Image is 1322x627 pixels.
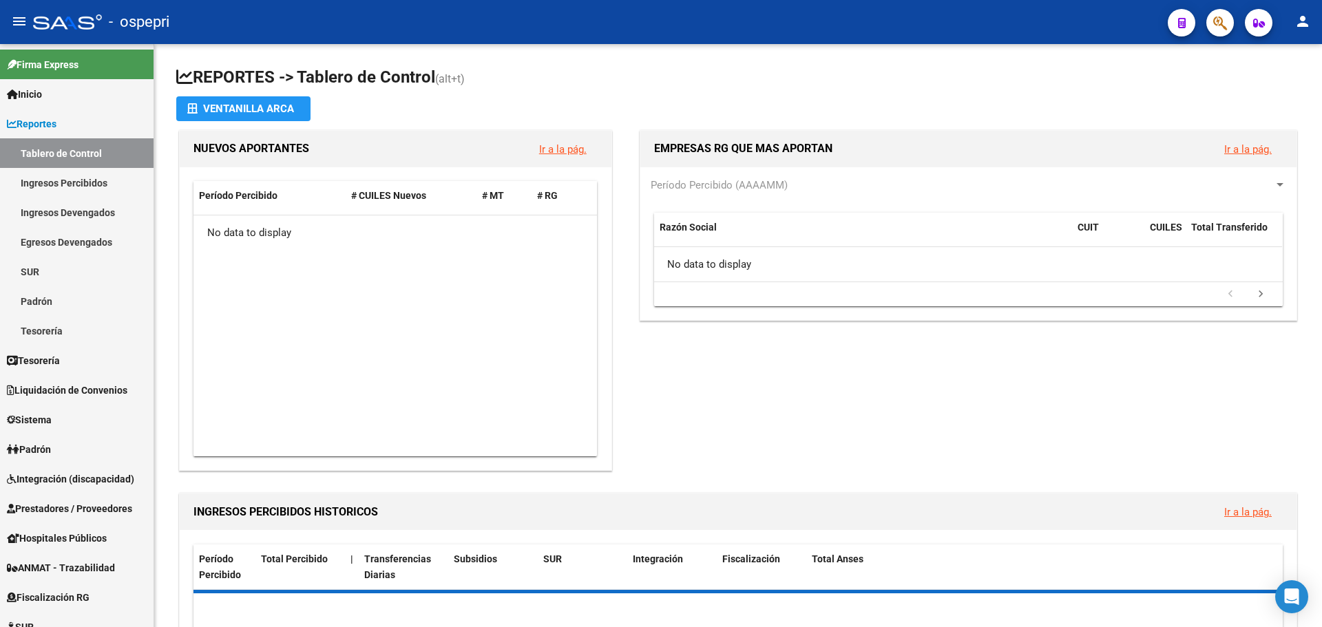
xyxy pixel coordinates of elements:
span: Período Percibido [199,190,277,201]
span: Firma Express [7,57,78,72]
span: Fiscalización [722,553,780,564]
datatable-header-cell: CUILES [1144,213,1186,258]
span: Sistema [7,412,52,427]
span: # RG [537,190,558,201]
span: # CUILES Nuevos [351,190,426,201]
span: NUEVOS APORTANTES [193,142,309,155]
span: # MT [482,190,504,201]
div: Ventanilla ARCA [187,96,300,121]
datatable-header-cell: # MT [476,181,532,211]
button: Ir a la pág. [1213,136,1283,162]
span: Razón Social [660,222,717,233]
span: Integración [633,553,683,564]
span: CUIT [1078,222,1099,233]
span: EMPRESAS RG QUE MAS APORTAN [654,142,832,155]
datatable-header-cell: Fiscalización [717,544,806,590]
span: Hospitales Públicos [7,531,107,546]
mat-icon: menu [11,13,28,30]
a: Ir a la pág. [539,143,587,156]
span: SUR [543,553,562,564]
datatable-header-cell: | [345,544,359,590]
datatable-header-cell: Total Transferido [1186,213,1282,258]
span: Total Anses [812,553,863,564]
span: ANMAT - Trazabilidad [7,560,115,575]
button: Ir a la pág. [1213,499,1283,524]
div: Open Intercom Messenger [1275,580,1308,613]
datatable-header-cell: SUR [538,544,627,590]
span: Transferencias Diarias [364,553,431,580]
datatable-header-cell: Transferencias Diarias [359,544,448,590]
span: (alt+t) [435,72,465,85]
span: Liquidación de Convenios [7,383,127,398]
div: No data to display [654,247,1282,281]
span: Período Percibido [199,553,241,580]
mat-icon: person [1294,13,1311,30]
span: Prestadores / Proveedores [7,501,132,516]
span: Subsidios [454,553,497,564]
a: go to next page [1248,287,1274,302]
span: - ospepri [109,7,169,37]
span: Tesorería [7,353,60,368]
span: CUILES [1150,222,1182,233]
span: Integración (discapacidad) [7,471,134,487]
button: Ir a la pág. [528,136,598,162]
datatable-header-cell: # CUILES Nuevos [346,181,477,211]
h1: REPORTES -> Tablero de Control [176,66,1300,90]
span: Total Transferido [1191,222,1268,233]
span: Fiscalización RG [7,590,90,605]
datatable-header-cell: Período Percibido [193,544,255,590]
datatable-header-cell: Integración [627,544,717,590]
datatable-header-cell: CUIT [1072,213,1144,258]
span: Reportes [7,116,56,131]
span: Período Percibido (AAAAMM) [651,179,788,191]
datatable-header-cell: Razón Social [654,213,1072,258]
button: Ventanilla ARCA [176,96,311,121]
datatable-header-cell: Total Percibido [255,544,345,590]
div: No data to display [193,215,597,250]
span: Padrón [7,442,51,457]
span: INGRESOS PERCIBIDOS HISTORICOS [193,505,378,518]
datatable-header-cell: Período Percibido [193,181,346,211]
a: Ir a la pág. [1224,143,1272,156]
datatable-header-cell: Subsidios [448,544,538,590]
a: Ir a la pág. [1224,506,1272,518]
span: Total Percibido [261,553,328,564]
a: go to previous page [1217,287,1244,302]
datatable-header-cell: Total Anses [806,544,1272,590]
datatable-header-cell: # RG [532,181,587,211]
span: | [350,553,353,564]
span: Inicio [7,87,42,102]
